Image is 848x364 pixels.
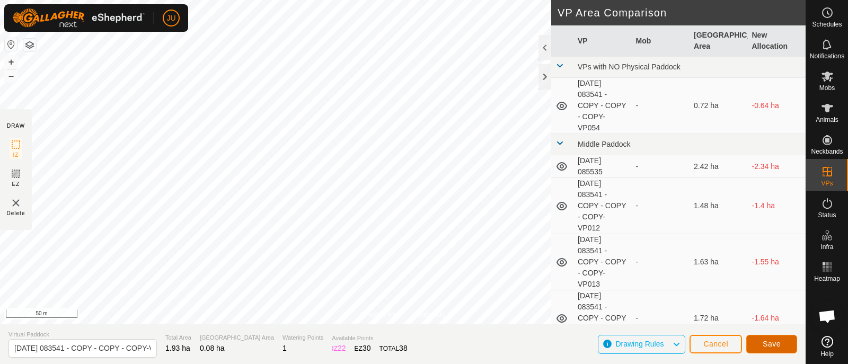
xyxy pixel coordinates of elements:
[282,333,323,342] span: Watering Points
[703,340,728,348] span: Cancel
[821,180,833,187] span: VPs
[690,234,748,290] td: 1.63 ha
[819,85,835,91] span: Mobs
[690,335,742,353] button: Cancel
[12,180,20,188] span: EZ
[690,78,748,134] td: 0.72 ha
[7,122,25,130] div: DRAW
[806,332,848,361] a: Help
[355,343,371,354] div: EZ
[615,340,664,348] span: Drawing Rules
[10,197,22,209] img: VP
[332,343,346,354] div: IZ
[748,290,806,347] td: -1.64 ha
[690,290,748,347] td: 1.72 ha
[748,234,806,290] td: -1.55 ha
[573,25,632,57] th: VP
[812,21,842,28] span: Schedules
[636,256,686,268] div: -
[5,69,17,82] button: –
[748,155,806,178] td: -2.34 ha
[5,38,17,51] button: Reset Map
[361,310,401,319] a: Privacy Policy
[399,344,408,352] span: 38
[820,351,834,357] span: Help
[5,56,17,68] button: +
[558,6,806,19] h2: VP Area Comparison
[13,8,145,28] img: Gallagher Logo
[578,140,631,148] span: Middle Paddock
[165,333,191,342] span: Total Area
[746,335,797,353] button: Save
[332,334,407,343] span: Available Points
[166,13,175,24] span: JU
[165,344,190,352] span: 1.93 ha
[763,340,781,348] span: Save
[690,155,748,178] td: 2.42 ha
[636,200,686,211] div: -
[413,310,445,319] a: Contact Us
[573,290,632,347] td: [DATE] 083541 - COPY - COPY - COPY-VP014
[8,330,157,339] span: Virtual Paddock
[690,25,748,57] th: [GEOGRAPHIC_DATA] Area
[636,100,686,111] div: -
[811,148,843,155] span: Neckbands
[7,209,25,217] span: Delete
[811,300,843,332] div: Open chat
[200,333,274,342] span: [GEOGRAPHIC_DATA] Area
[690,178,748,234] td: 1.48 ha
[636,313,686,324] div: -
[578,63,681,71] span: VPs with NO Physical Paddock
[573,178,632,234] td: [DATE] 083541 - COPY - COPY - COPY-VP012
[573,155,632,178] td: [DATE] 085535
[636,161,686,172] div: -
[379,343,408,354] div: TOTAL
[363,344,371,352] span: 30
[748,178,806,234] td: -1.4 ha
[573,78,632,134] td: [DATE] 083541 - COPY - COPY - COPY-VP054
[632,25,690,57] th: Mob
[282,344,287,352] span: 1
[338,344,346,352] span: 22
[748,25,806,57] th: New Allocation
[748,78,806,134] td: -0.64 ha
[814,276,840,282] span: Heatmap
[200,344,225,352] span: 0.08 ha
[816,117,838,123] span: Animals
[13,151,19,159] span: IZ
[818,212,836,218] span: Status
[810,53,844,59] span: Notifications
[23,39,36,51] button: Map Layers
[573,234,632,290] td: [DATE] 083541 - COPY - COPY - COPY-VP013
[820,244,833,250] span: Infra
